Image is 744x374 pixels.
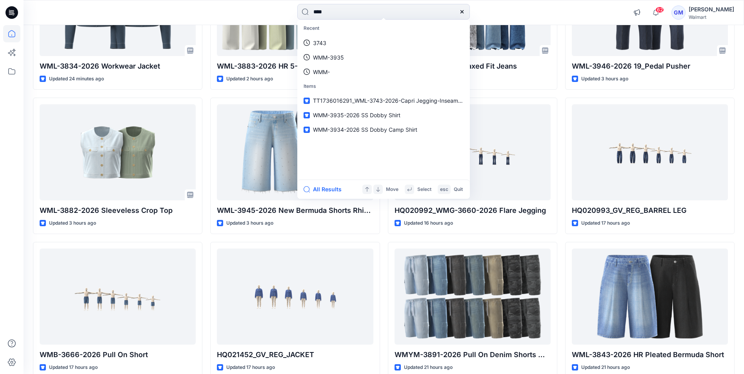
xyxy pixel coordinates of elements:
[572,349,728,360] p: WML-3843-2026 HR Pleated Bermuda Short
[299,36,468,50] a: 3743
[395,205,551,216] p: HQ020992_WMG-3660-2026 Flare Jegging
[299,50,468,65] a: WMM-3935
[395,104,551,200] a: HQ020992_WMG-3660-2026 Flare Jegging
[581,75,628,83] p: Updated 3 hours ago
[313,126,417,133] span: WMM-3934-2026 SS Dobby Camp Shirt
[49,363,98,372] p: Updated 17 hours ago
[226,219,273,227] p: Updated 3 hours ago
[40,61,196,72] p: WML-3834-2026 Workwear Jacket
[299,93,468,108] a: TT1736016291_WML-3743-2026-Capri Jegging-Inseam 23 Inch
[226,75,273,83] p: Updated 2 hours ago
[572,249,728,345] a: WML-3843-2026 HR Pleated Bermuda Short
[572,104,728,200] a: HQ020993_GV_REG_BARREL LEG
[299,108,468,122] a: WMM-3935-2026 SS Dobby Shirt
[226,363,275,372] p: Updated 17 hours ago
[217,61,373,72] p: WML-3883-2026 HR 5-Pkt Cropped Flare
[313,68,330,76] p: WMM-
[581,219,630,227] p: Updated 17 hours ago
[417,185,431,194] p: Select
[299,21,468,36] p: Recent
[49,219,96,227] p: Updated 3 hours ago
[655,7,664,13] span: 62
[395,61,551,72] p: WML-3848-2026 Relaxed Fit Jeans
[299,122,468,137] a: WMM-3934-2026 SS Dobby Camp Shirt
[689,14,734,20] div: Walmart
[689,5,734,14] div: [PERSON_NAME]
[217,249,373,345] a: HQ021452_GV_REG_JACKET
[386,185,398,194] p: Move
[395,349,551,360] p: WMYM-3891-2026 Pull On Denim Shorts Workwear
[313,53,344,62] p: WMM-3935
[49,75,104,83] p: Updated 24 minutes ago
[40,104,196,200] a: WML-3882-2026 Sleeveless Crop Top
[404,363,453,372] p: Updated 21 hours ago
[572,205,728,216] p: HQ020993_GV_REG_BARREL LEG
[395,249,551,345] a: WMYM-3891-2026 Pull On Denim Shorts Workwear
[671,5,686,20] div: GM
[40,249,196,345] a: WMB-3666-2026 Pull On Short
[40,205,196,216] p: WML-3882-2026 Sleeveless Crop Top
[304,185,347,194] button: All Results
[581,363,630,372] p: Updated 21 hours ago
[217,205,373,216] p: WML-3945-2026 New Bermuda Shorts Rhine Stones
[572,61,728,72] p: WML-3946-2026 19_Pedal Pusher
[454,185,463,194] p: Quit
[313,97,479,104] span: TT1736016291_WML-3743-2026-Capri Jegging-Inseam 23 Inch
[217,104,373,200] a: WML-3945-2026 New Bermuda Shorts Rhine Stones
[299,65,468,79] a: WMM-
[217,349,373,360] p: HQ021452_GV_REG_JACKET
[440,185,448,194] p: esc
[404,219,453,227] p: Updated 16 hours ago
[313,39,326,47] p: 3743
[299,79,468,94] p: Items
[313,112,400,118] span: WMM-3935-2026 SS Dobby Shirt
[40,349,196,360] p: WMB-3666-2026 Pull On Short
